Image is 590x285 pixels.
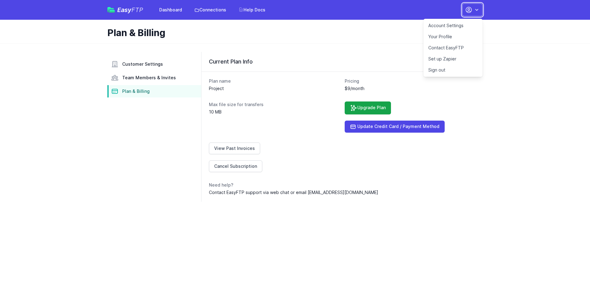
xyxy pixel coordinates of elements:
img: easyftp_logo.png [107,7,115,13]
a: Set up Zapier [423,53,483,64]
a: EasyFTP [107,7,143,13]
a: Plan & Billing [107,85,201,97]
a: Sign out [423,64,483,76]
dd: Project [209,85,340,92]
a: Contact EasyFTP [423,42,483,53]
a: Connections [191,4,230,15]
dd: 10 MB [209,109,340,115]
a: Account Settings [423,20,483,31]
span: Plan & Billing [122,88,150,94]
span: Team Members & Invites [122,75,176,81]
h3: Current Plan Info [209,58,475,65]
a: Team Members & Invites [107,72,201,84]
dd: Contact EasyFTP support via web chat or email [EMAIL_ADDRESS][DOMAIN_NAME] [209,189,475,196]
iframe: Drift Widget Chat Controller [559,254,583,278]
span: FTP [131,6,143,14]
a: Help Docs [235,4,269,15]
a: Update Credit Card / Payment Method [345,121,445,133]
span: Customer Settings [122,61,163,67]
a: Dashboard [156,4,186,15]
span: Easy [117,7,143,13]
dt: Pricing [345,78,476,84]
dt: Need help? [209,182,475,188]
dt: Plan name [209,78,340,84]
a: Customer Settings [107,58,201,70]
a: View Past Invoices [209,142,260,154]
dd: $9/month [345,85,476,92]
a: Cancel Subscription [209,160,262,172]
dt: Max file size for transfers [209,101,340,108]
h1: Plan & Billing [107,27,478,38]
a: Upgrade Plan [345,101,391,114]
a: Your Profile [423,31,483,42]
